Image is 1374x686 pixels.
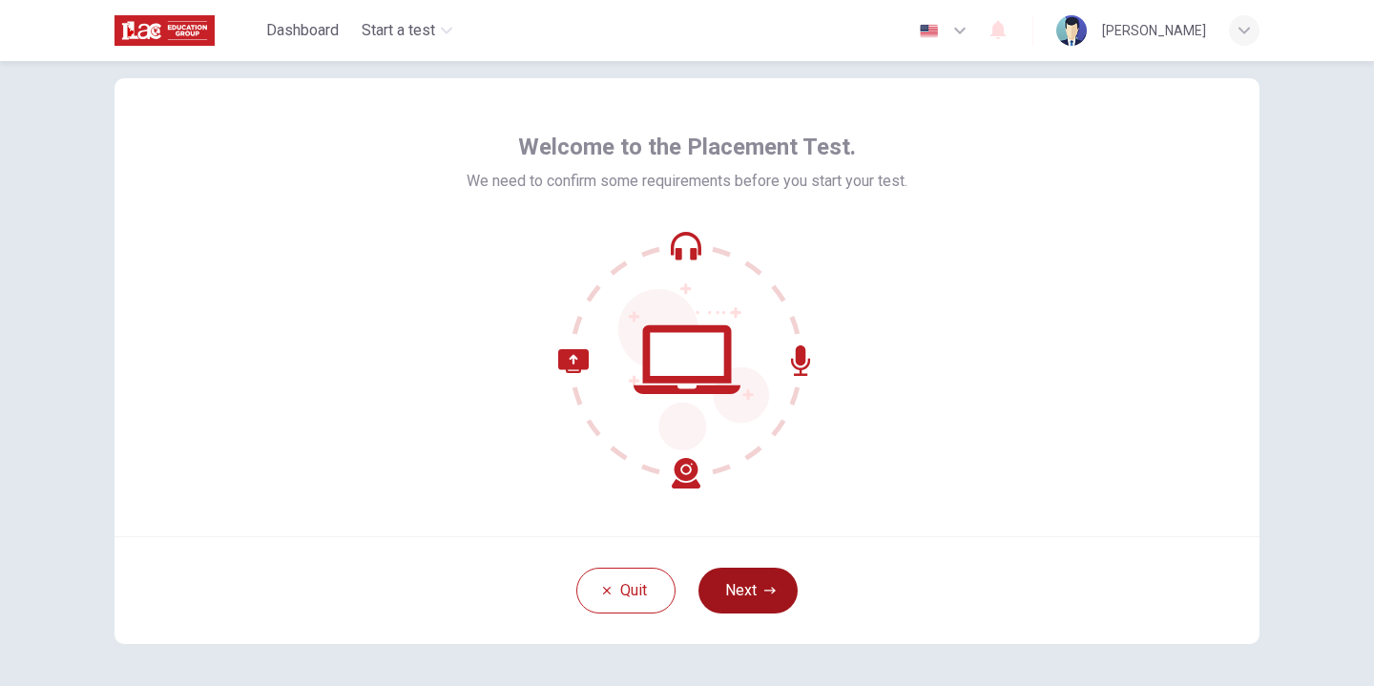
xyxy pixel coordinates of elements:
[114,11,259,50] a: ILAC logo
[259,13,346,48] button: Dashboard
[354,13,460,48] button: Start a test
[266,19,339,42] span: Dashboard
[576,568,676,613] button: Quit
[467,170,907,193] span: We need to confirm some requirements before you start your test.
[114,11,215,50] img: ILAC logo
[917,24,941,38] img: en
[518,132,856,162] span: Welcome to the Placement Test.
[1102,19,1206,42] div: [PERSON_NAME]
[1056,15,1087,46] img: Profile picture
[698,568,798,613] button: Next
[362,19,435,42] span: Start a test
